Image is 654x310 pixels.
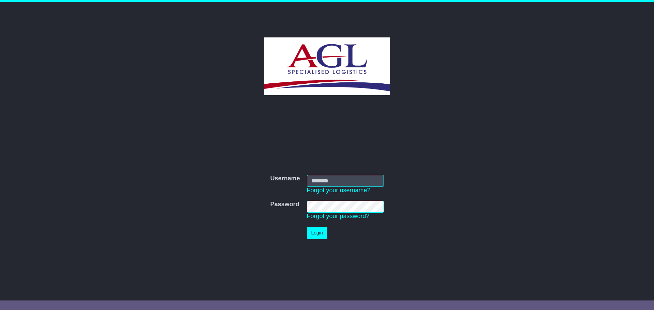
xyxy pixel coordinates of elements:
[307,187,371,194] a: Forgot your username?
[270,175,300,182] label: Username
[307,227,327,239] button: Login
[264,37,390,95] img: AGL SPECIALISED LOGISTICS
[270,201,299,208] label: Password
[307,213,370,219] a: Forgot your password?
